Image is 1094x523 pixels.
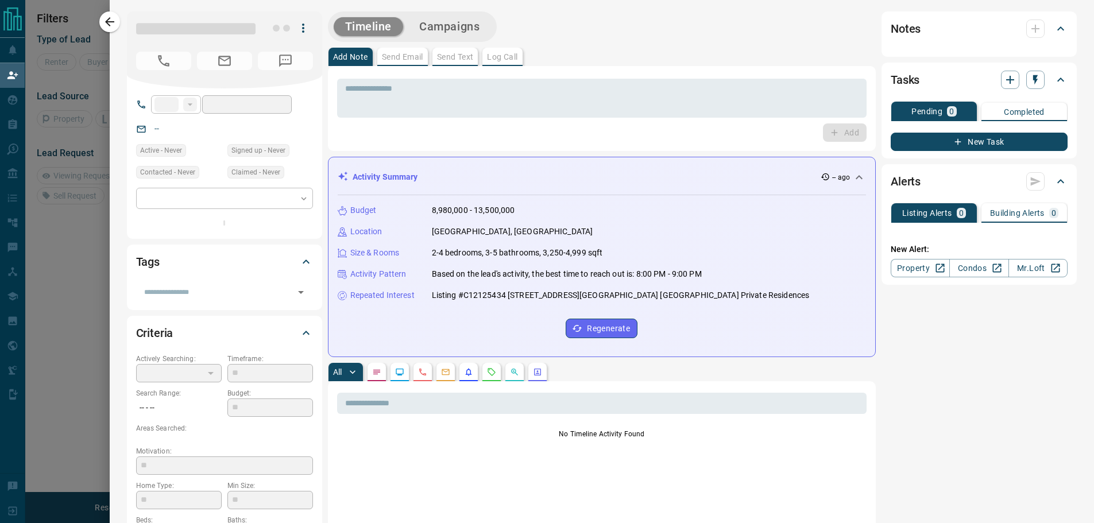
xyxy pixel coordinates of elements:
[1008,259,1068,277] a: Mr.Loft
[891,259,950,277] a: Property
[333,53,368,61] p: Add Note
[372,367,381,377] svg: Notes
[231,145,285,156] span: Signed up - Never
[891,133,1068,151] button: New Task
[334,17,404,36] button: Timeline
[533,367,542,377] svg: Agent Actions
[891,20,921,38] h2: Notes
[136,324,173,342] h2: Criteria
[418,367,427,377] svg: Calls
[891,71,919,89] h2: Tasks
[891,168,1068,195] div: Alerts
[136,423,313,433] p: Areas Searched:
[464,367,473,377] svg: Listing Alerts
[350,226,382,238] p: Location
[487,367,496,377] svg: Requests
[891,243,1068,255] p: New Alert:
[350,247,400,259] p: Size & Rooms
[891,66,1068,94] div: Tasks
[333,368,342,376] p: All
[902,209,952,217] p: Listing Alerts
[911,107,942,115] p: Pending
[441,367,450,377] svg: Emails
[136,354,222,364] p: Actively Searching:
[227,481,313,491] p: Min Size:
[432,289,810,301] p: Listing #C12125434 [STREET_ADDRESS][GEOGRAPHIC_DATA] [GEOGRAPHIC_DATA] Private Residences
[136,481,222,491] p: Home Type:
[136,319,313,347] div: Criteria
[891,172,921,191] h2: Alerts
[136,248,313,276] div: Tags
[949,259,1008,277] a: Condos
[395,367,404,377] svg: Lead Browsing Activity
[136,52,191,70] span: No Number
[408,17,491,36] button: Campaigns
[353,171,418,183] p: Activity Summary
[432,247,603,259] p: 2-4 bedrooms, 3-5 bathrooms, 3,250-4,999 sqft
[140,145,182,156] span: Active - Never
[432,204,515,216] p: 8,980,000 - 13,500,000
[154,124,159,133] a: --
[832,172,850,183] p: -- ago
[197,52,252,70] span: No Email
[959,209,964,217] p: 0
[990,209,1045,217] p: Building Alerts
[231,166,280,178] span: Claimed - Never
[136,253,160,271] h2: Tags
[350,204,377,216] p: Budget
[227,388,313,398] p: Budget:
[140,166,195,178] span: Contacted - Never
[136,446,313,456] p: Motivation:
[350,268,407,280] p: Activity Pattern
[227,354,313,364] p: Timeframe:
[293,284,309,300] button: Open
[337,429,867,439] p: No Timeline Activity Found
[350,289,415,301] p: Repeated Interest
[949,107,954,115] p: 0
[432,226,593,238] p: [GEOGRAPHIC_DATA], [GEOGRAPHIC_DATA]
[1052,209,1056,217] p: 0
[136,398,222,417] p: -- - --
[1004,108,1045,116] p: Completed
[891,15,1068,42] div: Notes
[566,319,637,338] button: Regenerate
[432,268,702,280] p: Based on the lead's activity, the best time to reach out is: 8:00 PM - 9:00 PM
[258,52,313,70] span: No Number
[136,388,222,398] p: Search Range:
[338,166,867,188] div: Activity Summary-- ago
[510,367,519,377] svg: Opportunities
